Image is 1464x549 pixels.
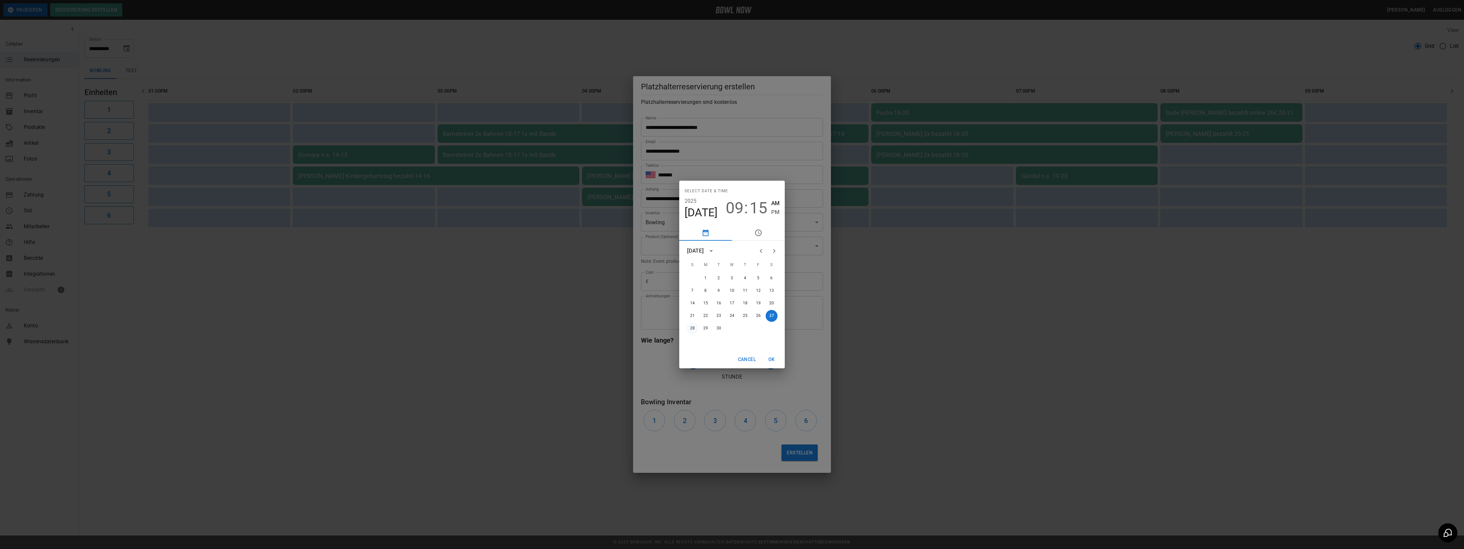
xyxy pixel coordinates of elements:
[685,186,728,197] span: Select date & time
[766,297,778,309] button: 20
[713,285,725,297] button: 9
[713,322,725,334] button: 30
[739,310,751,322] button: 25
[739,259,751,272] span: Thursday
[685,206,718,220] button: [DATE]
[686,310,698,322] button: 21
[766,259,778,272] span: Saturday
[700,297,712,309] button: 15
[726,310,738,322] button: 24
[766,285,778,297] button: 13
[686,285,698,297] button: 7
[685,197,697,206] button: 2025
[752,285,764,297] button: 12
[761,353,782,366] button: OK
[739,297,751,309] button: 18
[749,199,767,217] button: 15
[713,272,725,284] button: 2
[679,225,732,241] button: pick date
[686,297,698,309] button: 14
[726,272,738,284] button: 3
[686,259,698,272] span: Sunday
[739,285,751,297] button: 11
[752,259,764,272] span: Friday
[686,322,698,334] button: 28
[771,199,779,208] button: AM
[766,310,778,322] button: 27
[752,272,764,284] button: 5
[687,247,704,255] div: [DATE]
[700,285,712,297] button: 8
[752,310,764,322] button: 26
[700,310,712,322] button: 22
[706,245,717,257] button: calendar view is open, switch to year view
[732,225,785,241] button: pick time
[700,259,712,272] span: Monday
[766,272,778,284] button: 6
[726,259,738,272] span: Wednesday
[700,272,712,284] button: 1
[700,322,712,334] button: 29
[726,285,738,297] button: 10
[752,297,764,309] button: 19
[768,244,781,258] button: Next month
[726,199,744,217] button: 09
[771,208,779,217] button: PM
[739,272,751,284] button: 4
[726,297,738,309] button: 17
[713,310,725,322] button: 23
[713,259,725,272] span: Tuesday
[754,244,768,258] button: Previous month
[735,353,758,366] button: Cancel
[744,199,748,217] span: :
[713,297,725,309] button: 16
